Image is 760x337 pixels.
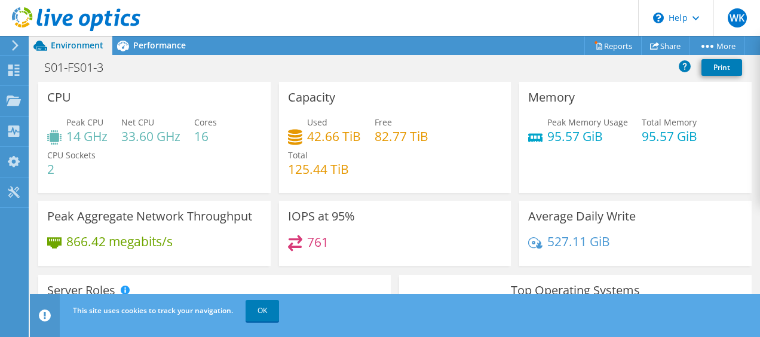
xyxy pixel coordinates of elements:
span: Total [288,149,308,161]
h1: S01-FS01-3 [39,61,122,74]
a: More [689,36,745,55]
h4: 42.66 TiB [307,130,361,143]
h4: 527.11 GiB [547,235,610,248]
span: Cores [194,117,217,128]
a: OK [246,300,279,321]
h4: 14 GHz [66,130,108,143]
h4: 16 [194,130,217,143]
h3: Capacity [288,91,335,104]
h4: 2 [47,163,96,176]
h4: 82.77 TiB [375,130,428,143]
span: WK [728,8,747,27]
span: Peak CPU [66,117,103,128]
h3: Peak Aggregate Network Throughput [47,210,252,223]
h4: 125.44 TiB [288,163,349,176]
h4: 33.60 GHz [121,130,180,143]
span: Performance [133,39,186,51]
h4: 866.42 megabits/s [66,235,173,248]
h3: Average Daily Write [528,210,636,223]
span: Used [307,117,327,128]
a: Share [641,36,690,55]
h3: IOPS at 95% [288,210,355,223]
h3: Top Operating Systems [408,284,743,297]
span: Total Memory [642,117,697,128]
a: Print [701,59,742,76]
h3: Server Roles [47,284,115,297]
h3: Memory [528,91,575,104]
h3: CPU [47,91,71,104]
span: Free [375,117,392,128]
span: CPU Sockets [47,149,96,161]
h4: 95.57 GiB [547,130,628,143]
h4: 761 [307,235,329,249]
span: Environment [51,39,103,51]
a: Reports [584,36,642,55]
h4: 95.57 GiB [642,130,697,143]
span: This site uses cookies to track your navigation. [73,305,233,315]
span: Peak Memory Usage [547,117,628,128]
span: Net CPU [121,117,154,128]
svg: \n [653,13,664,23]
